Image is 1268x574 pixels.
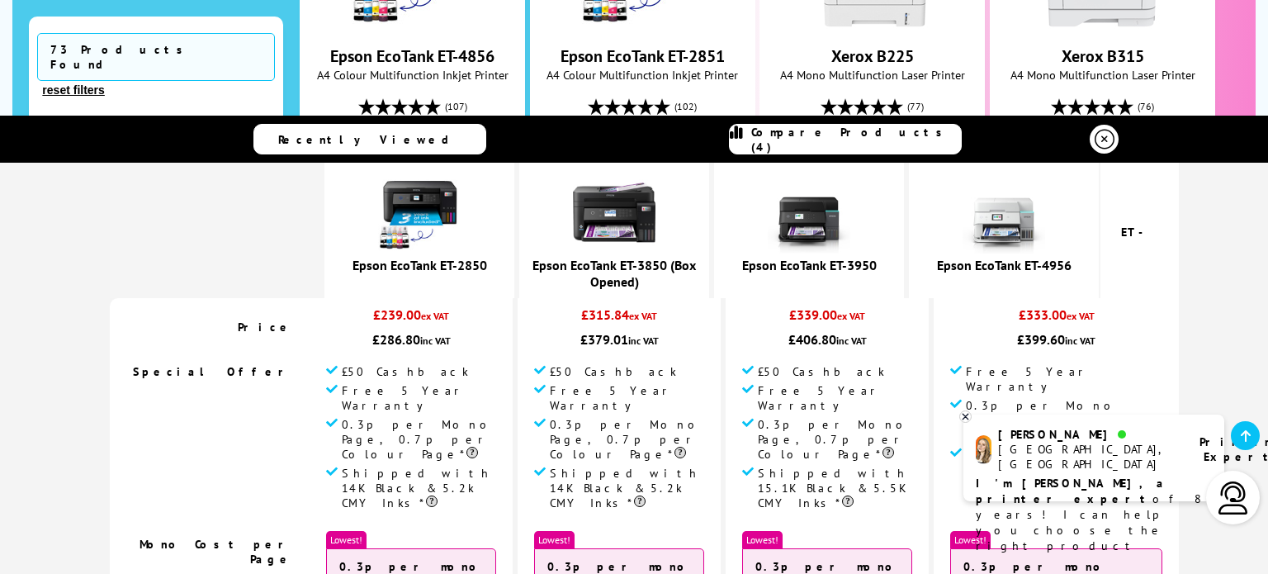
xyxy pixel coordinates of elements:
[421,310,449,322] span: ex VAT
[758,364,885,379] span: £50 Cashback
[1062,45,1144,67] a: Xerox B315
[811,16,934,32] a: Xerox B225
[550,417,704,462] span: 0.3p per Mono Page, 0.7p per Colour Page*
[1067,310,1095,322] span: ex VAT
[937,257,1072,273] a: Epson EcoTank ET-4956
[378,171,461,254] img: epson-et-2850-ink-included-new-small.jpg
[309,67,516,83] span: A4 Colour Multifunction Inkjet Printer
[532,257,696,290] a: Epson EcoTank ET-3850 (Box Opened)
[742,306,912,331] div: £339.00
[342,417,496,462] span: 0.3p per Mono Page, 0.7p per Colour Page*
[907,91,924,122] span: (77)
[534,306,704,331] div: £315.84
[539,67,746,83] span: A4 Colour Multifunction Inkjet Printer
[1138,91,1154,122] span: (76)
[580,16,704,32] a: Epson EcoTank ET-2851
[573,171,655,254] img: Epson-ET-3850-Front-Main-Small.jpg
[238,320,293,334] span: Price
[742,257,877,273] a: Epson EcoTank ET-3950
[1217,481,1250,515] img: user-headset-light.svg
[976,435,991,464] img: amy-livechat.png
[561,45,725,67] a: Epson EcoTank ET-2851
[628,334,659,347] span: inc VAT
[836,334,867,347] span: inc VAT
[837,310,865,322] span: ex VAT
[999,67,1206,83] span: A4 Mono Multifunction Laser Printer
[758,417,912,462] span: 0.3p per Mono Page, 0.7p per Colour Page*
[742,531,783,548] span: Lowest!
[326,331,496,348] div: £286.80
[976,476,1212,554] p: of 8 years! I can help you choose the right product
[342,466,496,510] span: Shipped with 14K Black & 5.2k CMY Inks*
[550,383,704,413] span: Free 5 Year Warranty
[769,67,976,83] span: A4 Mono Multifunction Laser Printer
[950,331,1162,348] div: £399.60
[831,45,914,67] a: Xerox B225
[966,398,1162,443] span: 0.3p per Mono Page, 0.7p per Colour Page*
[330,45,494,67] a: Epson EcoTank ET-4856
[998,442,1179,472] div: [GEOGRAPHIC_DATA], [GEOGRAPHIC_DATA]
[342,364,469,379] span: £50 Cashback
[352,257,487,273] a: Epson EcoTank ET-2850
[445,91,467,122] span: (107)
[729,124,962,154] a: Compare Products (4)
[140,537,293,567] span: Mono Cost per Page
[674,91,697,122] span: (102)
[950,531,991,548] span: Lowest!
[550,466,704,510] span: Shipped with 14K Black & 5.2k CMY Inks*
[758,466,912,510] span: Shipped with 15.1K Black & 5.5K CMY Inks*
[963,171,1045,254] img: epson-et-4956-front-small.jpg
[550,364,677,379] span: £50 Cashback
[37,83,109,97] button: reset filters
[37,33,275,81] span: 73 Products Found
[742,331,912,348] div: £406.80
[351,16,475,32] a: Epson EcoTank ET-4856
[534,331,704,348] div: £379.01
[534,531,575,548] span: Lowest!
[768,171,850,254] img: epson-et-3950-front-small.jpg
[758,383,912,413] span: Free 5 Year Warranty
[326,306,496,331] div: £239.00
[326,531,367,548] span: Lowest!
[966,364,1162,394] span: Free 5 Year Warranty
[629,310,657,322] span: ex VAT
[1041,16,1165,32] a: Xerox B315
[751,125,961,154] span: Compare Products (4)
[420,334,451,347] span: inc VAT
[133,364,293,379] span: Special Offer
[976,476,1168,506] b: I'm [PERSON_NAME], a printer expert
[1065,334,1095,347] span: inc VAT
[998,427,1179,442] div: [PERSON_NAME]
[253,124,486,154] a: Recently Viewed
[342,383,496,413] span: Free 5 Year Warranty
[950,306,1162,331] div: £333.00
[278,132,466,147] span: Recently Viewed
